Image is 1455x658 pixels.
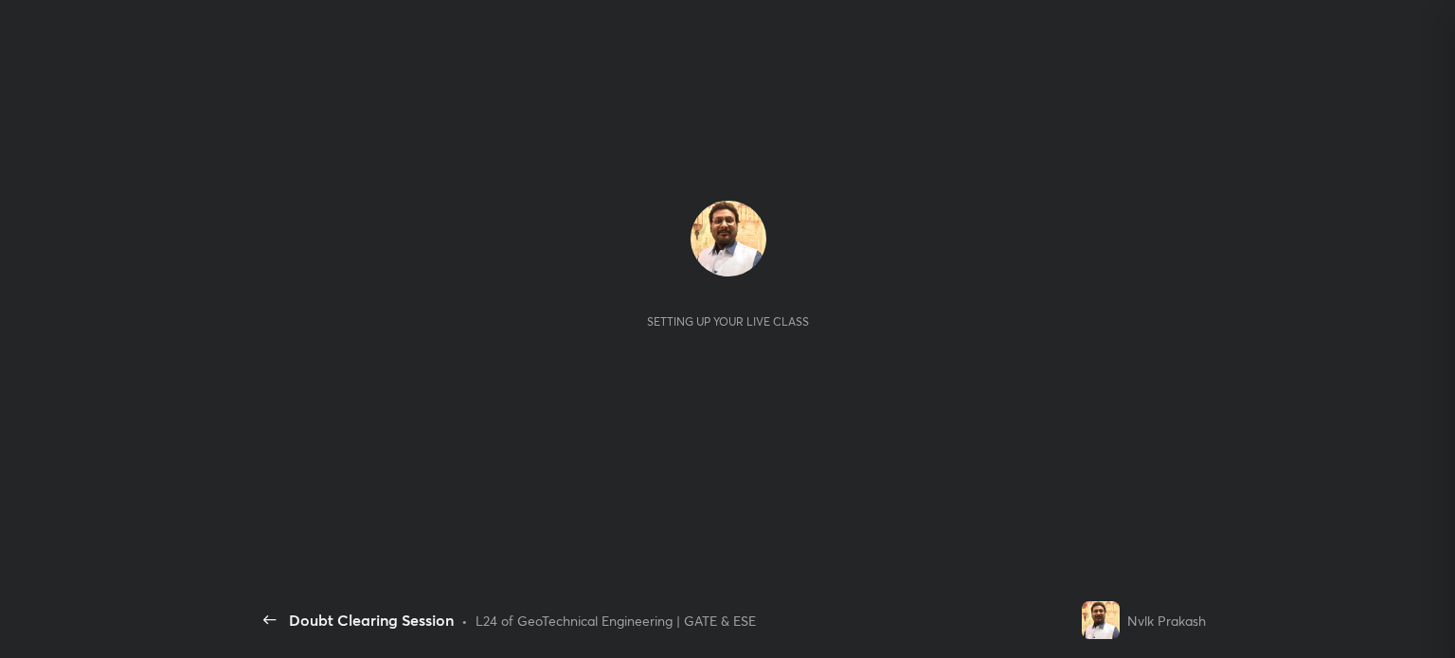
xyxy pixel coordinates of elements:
[1082,601,1120,639] img: fda5f69eff034ab9acdd9fb98457250a.jpg
[289,609,454,631] div: Doubt Clearing Session
[1127,611,1206,631] div: Nvlk Prakash
[691,201,766,276] img: fda5f69eff034ab9acdd9fb98457250a.jpg
[476,611,756,631] div: L24 of GeoTechnical Engineering | GATE & ESE
[461,611,468,631] div: •
[647,314,809,329] div: Setting up your live class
